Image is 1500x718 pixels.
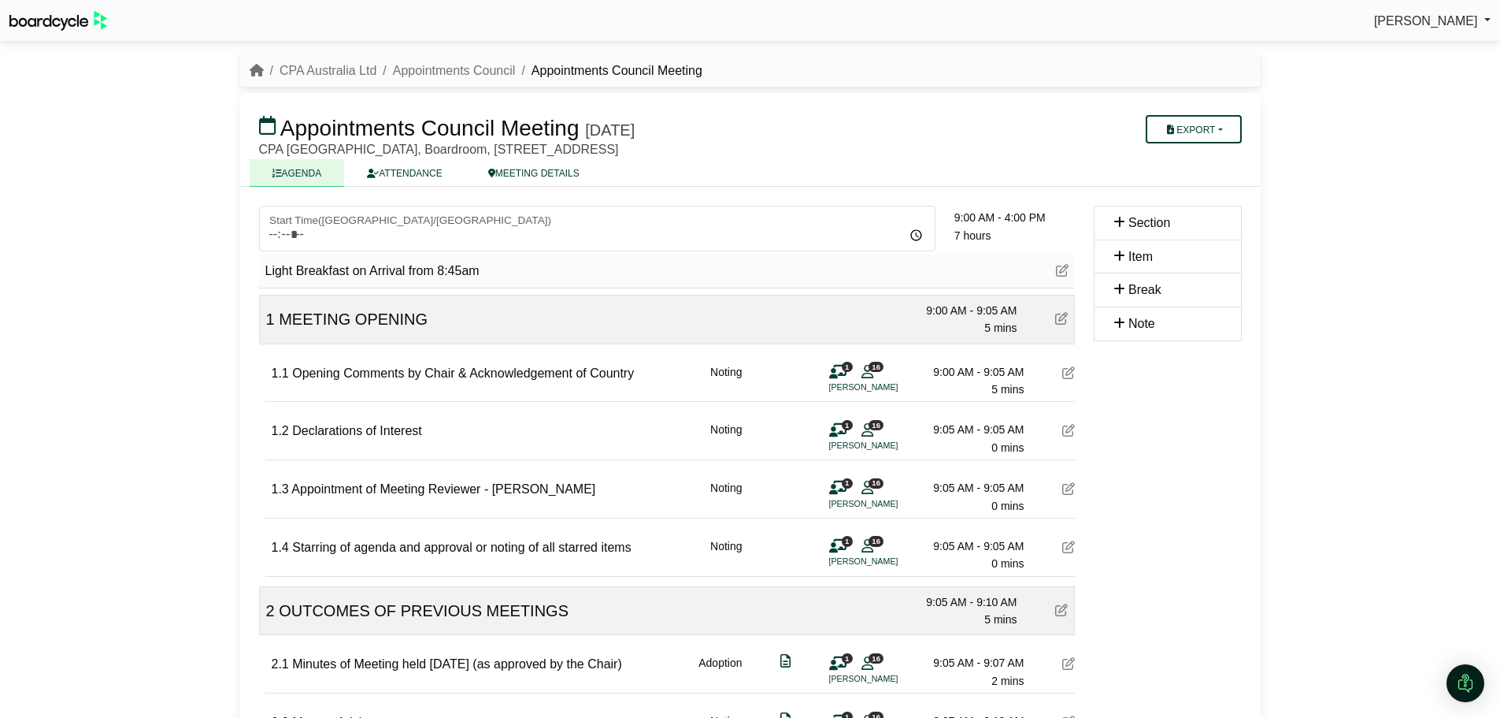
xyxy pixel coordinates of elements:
[266,311,275,328] span: 1
[842,653,853,664] span: 1
[292,657,622,671] span: Minutes of Meeting held [DATE] (as approved by the Chair)
[914,363,1024,381] div: 9:00 AM - 9:05 AM
[984,613,1017,626] span: 5 mins
[869,478,883,489] span: 16
[954,209,1075,226] div: 9:00 AM - 4:00 PM
[279,602,569,619] span: OUTCOMES OF PREVIOUS MEETINGS
[585,121,635,140] div: [DATE]
[1128,216,1170,229] span: Section
[259,143,619,156] span: CPA [GEOGRAPHIC_DATA], Boardroom, [STREET_ADDRESS]
[829,497,947,511] li: [PERSON_NAME]
[991,441,1024,454] span: 0 mins
[1128,250,1153,263] span: Item
[272,366,289,380] span: 1.1
[266,602,275,619] span: 2
[292,366,634,380] span: Opening Comments by Chair & Acknowledgement of Country
[829,555,947,568] li: [PERSON_NAME]
[991,557,1024,570] span: 0 mins
[1374,11,1491,32] a: [PERSON_NAME]
[914,421,1024,438] div: 9:05 AM - 9:05 AM
[272,541,289,554] span: 1.4
[280,64,376,77] a: CPA Australia Ltd
[914,479,1024,497] div: 9:05 AM - 9:05 AM
[1128,283,1161,296] span: Break
[842,536,853,546] span: 1
[279,311,428,328] span: MEETING OPENING
[869,653,883,664] span: 16
[829,672,947,686] li: [PERSON_NAME]
[1146,115,1241,143] button: Export
[842,420,853,430] span: 1
[291,482,595,496] span: Appointment of Meeting Reviewer - [PERSON_NAME]
[265,264,480,277] span: Light Breakfast on Arrival from 8:45am
[914,654,1024,671] div: 9:05 AM - 9:07 AM
[698,654,742,690] div: Adoption
[710,479,742,515] div: Noting
[984,322,1017,334] span: 5 mins
[914,538,1024,555] div: 9:05 AM - 9:05 AM
[393,64,516,77] a: Appointments Council
[272,424,289,437] span: 1.2
[280,116,580,140] span: Appointments Council Meeting
[907,593,1017,611] div: 9:05 AM - 9:10 AM
[292,541,631,554] span: Starring of agenda and approval or noting of all starred items
[1374,14,1478,28] span: [PERSON_NAME]
[829,381,947,394] li: [PERSON_NAME]
[515,61,702,81] li: Appointments Council Meeting
[465,159,602,187] a: MEETING DETAILS
[991,500,1024,512] span: 0 mins
[842,362,853,372] span: 1
[9,11,107,31] img: BoardcycleBlackGreen-aaafeed430059cb809a45853b8cf6d952af9d84e6e89e1f1685b34bfd5cb7d64.svg
[344,159,465,187] a: ATTENDANCE
[272,482,289,496] span: 1.3
[991,675,1024,687] span: 2 mins
[907,302,1017,319] div: 9:00 AM - 9:05 AM
[1446,664,1484,702] div: Open Intercom Messenger
[869,420,883,430] span: 16
[869,362,883,372] span: 16
[991,383,1024,396] span: 5 mins
[710,538,742,573] div: Noting
[250,61,702,81] nav: breadcrumb
[710,363,742,399] div: Noting
[250,159,345,187] a: AGENDA
[954,229,991,242] span: 7 hours
[710,421,742,456] div: Noting
[292,424,422,437] span: Declarations of Interest
[842,478,853,489] span: 1
[869,536,883,546] span: 16
[1128,317,1155,330] span: Note
[272,657,289,671] span: 2.1
[829,439,947,452] li: [PERSON_NAME]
